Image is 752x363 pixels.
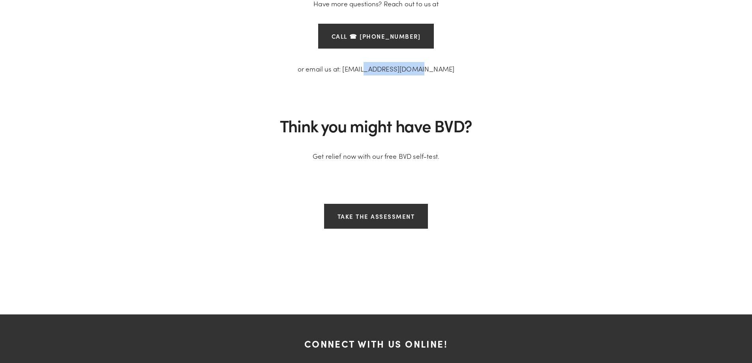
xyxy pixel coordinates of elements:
[318,24,434,49] a: Call ☎ [PHONE_NUMBER]
[324,204,428,229] a: Take the assessment
[159,149,593,163] p: Get relief now with our free BVD self-test.
[159,116,593,135] h2: Think you might have BVD?
[304,337,448,350] strong: Connect with us online!
[159,62,593,75] p: or email us at: [EMAIL_ADDRESS][DOMAIN_NAME]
